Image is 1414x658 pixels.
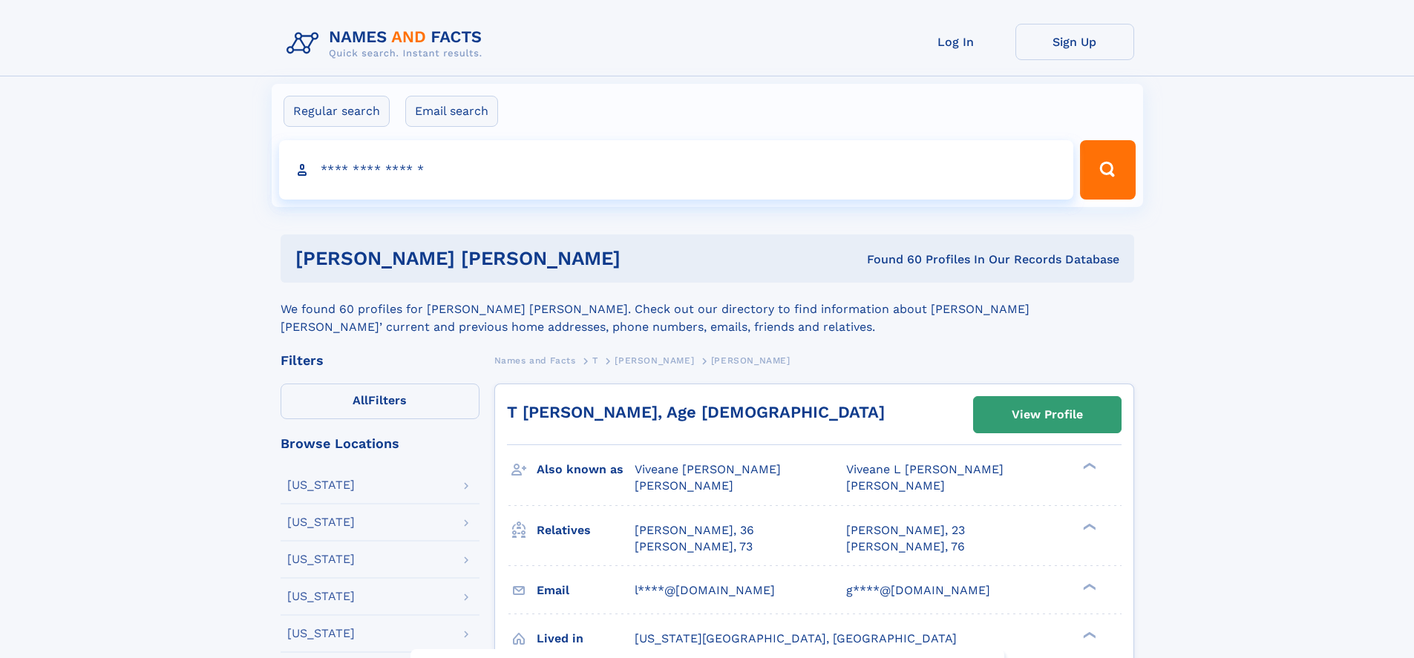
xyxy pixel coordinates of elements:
[711,355,791,366] span: [PERSON_NAME]
[287,516,355,528] div: [US_STATE]
[281,384,479,419] label: Filters
[405,96,498,127] label: Email search
[635,462,781,476] span: Viveane [PERSON_NAME]
[1079,582,1097,591] div: ❯
[635,631,957,645] span: [US_STATE][GEOGRAPHIC_DATA], [GEOGRAPHIC_DATA]
[295,249,744,268] h1: [PERSON_NAME] [PERSON_NAME]
[744,251,1119,268] div: Found 60 Profiles In Our Records Database
[846,462,1004,476] span: Viveane L [PERSON_NAME]
[846,522,965,539] a: [PERSON_NAME], 23
[281,437,479,450] div: Browse Locations
[287,553,355,565] div: [US_STATE]
[507,403,885,421] a: T [PERSON_NAME], Age [DEMOGRAPHIC_DATA]
[1079,630,1097,639] div: ❯
[1015,24,1134,60] a: Sign Up
[281,283,1134,336] div: We found 60 profiles for [PERSON_NAME] [PERSON_NAME]. Check out our directory to find information...
[281,24,494,64] img: Logo Names and Facts
[1079,461,1097,471] div: ❯
[281,354,479,367] div: Filters
[635,522,754,539] a: [PERSON_NAME], 36
[279,140,1074,200] input: search input
[1012,398,1083,432] div: View Profile
[592,355,598,366] span: T
[1079,522,1097,531] div: ❯
[897,24,1015,60] a: Log In
[537,518,635,543] h3: Relatives
[287,590,355,602] div: [US_STATE]
[353,393,368,407] span: All
[1080,140,1135,200] button: Search Button
[615,351,694,369] a: [PERSON_NAME]
[635,539,753,555] a: [PERSON_NAME], 73
[494,351,576,369] a: Names and Facts
[846,478,945,493] span: [PERSON_NAME]
[635,478,733,493] span: [PERSON_NAME]
[537,578,635,603] h3: Email
[287,479,355,491] div: [US_STATE]
[537,626,635,651] h3: Lived in
[287,628,355,639] div: [US_STATE]
[537,457,635,482] h3: Also known as
[846,539,965,555] a: [PERSON_NAME], 76
[592,351,598,369] a: T
[974,397,1121,432] a: View Profile
[615,355,694,366] span: [PERSON_NAME]
[284,96,390,127] label: Regular search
